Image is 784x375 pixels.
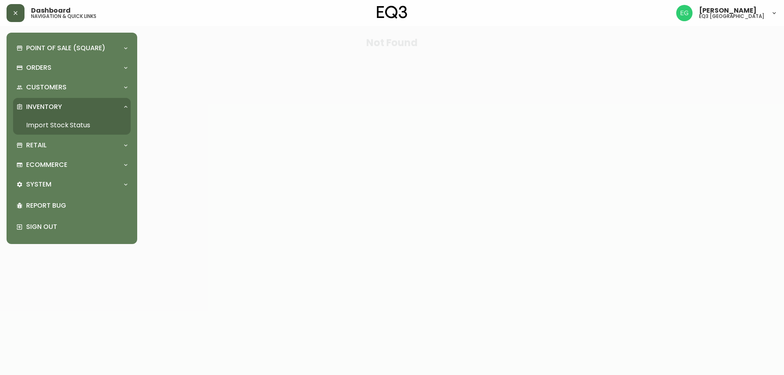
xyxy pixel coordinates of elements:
p: Ecommerce [26,160,67,169]
h5: navigation & quick links [31,14,96,19]
h5: eq3 [GEOGRAPHIC_DATA] [699,14,764,19]
p: Report Bug [26,201,127,210]
p: Orders [26,63,51,72]
div: System [13,175,131,193]
p: Point of Sale (Square) [26,44,105,53]
span: Dashboard [31,7,71,14]
p: Inventory [26,102,62,111]
p: Retail [26,141,47,150]
p: Sign Out [26,222,127,231]
div: Inventory [13,98,131,116]
a: Import Stock Status [13,116,131,135]
div: Orders [13,59,131,77]
div: Customers [13,78,131,96]
img: logo [377,6,407,19]
p: Customers [26,83,67,92]
div: Ecommerce [13,156,131,174]
span: [PERSON_NAME] [699,7,757,14]
p: System [26,180,51,189]
div: Report Bug [13,195,131,216]
div: Sign Out [13,216,131,237]
img: db11c1629862fe82d63d0774b1b54d2b [676,5,693,21]
div: Retail [13,136,131,154]
div: Point of Sale (Square) [13,39,131,57]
